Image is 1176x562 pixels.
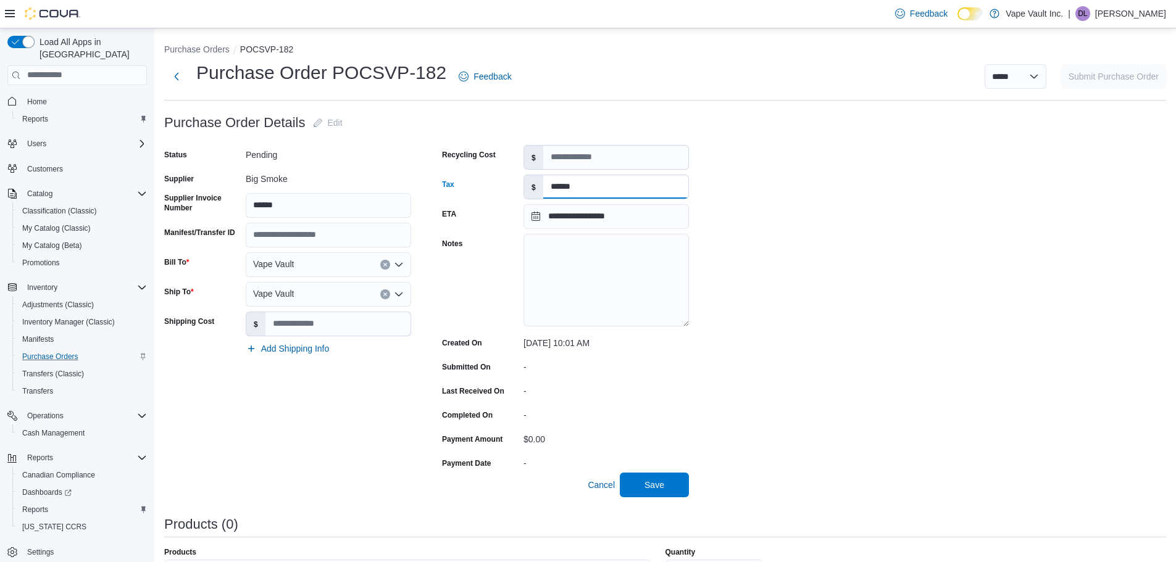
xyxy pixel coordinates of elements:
div: $0.00 [523,429,689,444]
span: Inventory [22,280,147,295]
label: Notes [442,239,462,249]
span: Adjustments (Classic) [22,300,94,310]
span: Load All Apps in [GEOGRAPHIC_DATA] [35,36,147,60]
button: Next [164,64,189,89]
label: Supplier [164,174,194,184]
label: Products [164,547,196,557]
div: - [523,381,689,396]
div: - [523,405,689,420]
label: Bill To [164,257,189,267]
span: Adjustments (Classic) [17,297,147,312]
a: [US_STATE] CCRS [17,519,91,534]
button: Manifests [12,331,152,348]
a: My Catalog (Classic) [17,221,96,236]
div: - [523,453,689,468]
button: Cash Management [12,424,152,442]
span: Operations [22,408,147,423]
a: Purchase Orders [17,349,83,364]
button: POCSVP-182 [240,44,293,54]
a: Home [22,94,52,109]
div: Darren Lopes [1075,6,1090,21]
span: Classification (Classic) [17,204,147,218]
span: Transfers (Classic) [17,366,147,381]
span: Manifests [17,332,147,347]
span: Reports [17,502,147,517]
button: Add Shipping Info [241,336,335,361]
span: Vape Vault [253,286,294,301]
button: Reports [2,449,152,466]
button: Inventory [22,280,62,295]
button: Reports [12,501,152,518]
span: Inventory Manager (Classic) [17,315,147,329]
span: Users [27,139,46,149]
span: Purchase Orders [22,352,78,362]
button: Promotions [12,254,152,271]
label: Recycling Cost [442,150,496,160]
label: Submitted On [442,362,491,372]
label: ETA [442,209,456,219]
span: Inventory Manager (Classic) [22,317,115,327]
span: Transfers [17,384,147,399]
a: My Catalog (Beta) [17,238,87,253]
span: [US_STATE] CCRS [22,522,86,532]
span: Reports [17,112,147,126]
span: Users [22,136,147,151]
a: Transfers [17,384,58,399]
label: Payment Date [442,458,491,468]
a: Feedback [454,64,516,89]
a: Dashboards [12,484,152,501]
label: $ [524,146,543,169]
a: Canadian Compliance [17,468,100,482]
span: My Catalog (Beta) [17,238,147,253]
a: Adjustments (Classic) [17,297,99,312]
label: Manifest/Transfer ID [164,228,235,238]
span: Cash Management [17,426,147,440]
span: Operations [27,411,64,421]
button: Purchase Orders [164,44,230,54]
a: Manifests [17,332,59,347]
div: - [523,357,689,372]
button: Save [620,473,689,497]
span: Feedback [910,7,948,20]
label: Tax [442,180,454,189]
button: My Catalog (Classic) [12,220,152,237]
span: Washington CCRS [17,519,147,534]
span: Dashboards [17,485,147,500]
img: Cova [25,7,80,20]
button: Canadian Compliance [12,466,152,484]
label: Supplier Invoice Number [164,193,241,213]
span: Settings [22,544,147,560]
span: My Catalog (Beta) [22,241,82,250]
button: Inventory Manager (Classic) [12,313,152,331]
button: Cancel [583,473,620,497]
span: DL [1078,6,1087,21]
label: Status [164,150,187,160]
button: Operations [22,408,69,423]
button: Transfers [12,382,152,400]
span: Purchase Orders [17,349,147,364]
label: Quantity [665,547,696,557]
div: [DATE] 10:01 AM [523,333,689,348]
span: Transfers [22,386,53,396]
span: Inventory [27,283,57,292]
span: Classification (Classic) [22,206,97,216]
button: Reports [12,110,152,128]
a: Classification (Classic) [17,204,102,218]
button: Reports [22,450,58,465]
button: Clear input [380,260,390,270]
button: Adjustments (Classic) [12,296,152,313]
span: Promotions [17,255,147,270]
h3: Purchase Order Details [164,115,306,130]
span: Feedback [473,70,511,83]
input: Press the down key to open a popover containing a calendar. [523,204,689,229]
button: Customers [2,160,152,178]
button: Open list of options [394,289,404,299]
span: Settings [27,547,54,557]
button: Operations [2,407,152,424]
button: Users [2,135,152,152]
button: Edit [308,110,348,135]
button: Home [2,93,152,110]
span: Dark Mode [957,20,958,21]
span: Reports [22,114,48,124]
h3: Products (0) [164,517,238,532]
